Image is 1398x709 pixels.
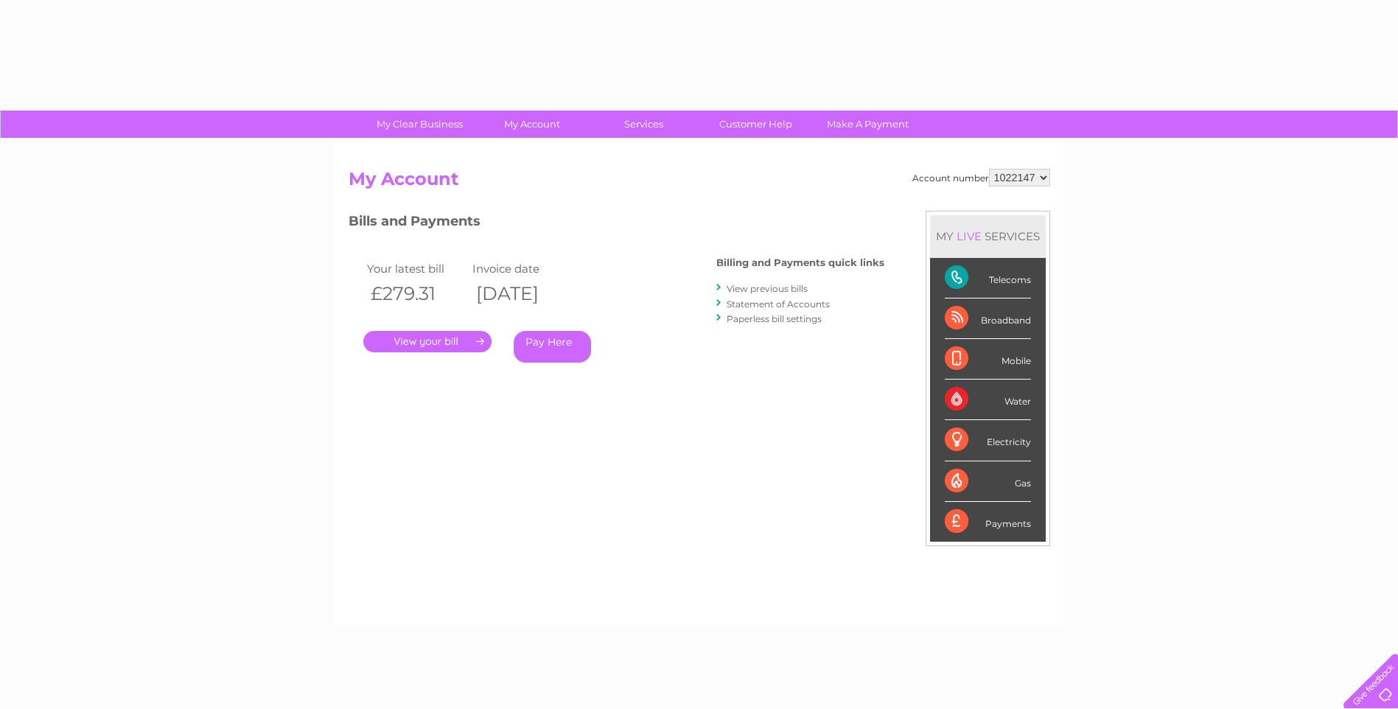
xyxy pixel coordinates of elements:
[349,211,884,237] h3: Bills and Payments
[363,331,492,352] a: .
[945,339,1031,380] div: Mobile
[727,283,808,294] a: View previous bills
[469,259,575,279] td: Invoice date
[363,259,469,279] td: Your latest bill
[912,169,1050,186] div: Account number
[363,279,469,309] th: £279.31
[807,111,929,138] a: Make A Payment
[716,257,884,268] h4: Billing and Payments quick links
[727,313,822,324] a: Paperless bill settings
[945,298,1031,339] div: Broadband
[583,111,705,138] a: Services
[727,298,830,310] a: Statement of Accounts
[945,461,1031,502] div: Gas
[930,215,1046,257] div: MY SERVICES
[359,111,480,138] a: My Clear Business
[695,111,817,138] a: Customer Help
[945,420,1031,461] div: Electricity
[471,111,593,138] a: My Account
[945,258,1031,298] div: Telecoms
[945,502,1031,542] div: Payments
[349,169,1050,197] h2: My Account
[945,380,1031,420] div: Water
[954,229,985,243] div: LIVE
[469,279,575,309] th: [DATE]
[514,331,591,363] a: Pay Here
